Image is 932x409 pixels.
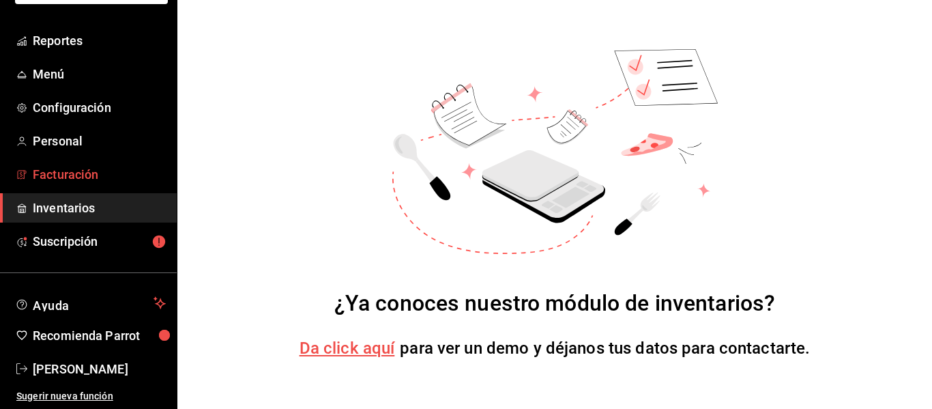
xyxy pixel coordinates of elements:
span: Facturación [33,165,166,184]
div: ¿Ya conoces nuestro módulo de inventarios? [334,287,776,320]
span: Inventarios [33,199,166,217]
span: para ver un demo y déjanos tus datos para contactarte. [400,339,810,358]
span: Ayuda [33,295,148,311]
span: Personal [33,132,166,150]
span: Reportes [33,31,166,50]
span: Sugerir nueva función [16,389,166,404]
span: Recomienda Parrot [33,326,166,345]
span: Menú [33,65,166,83]
span: Suscripción [33,232,166,251]
span: [PERSON_NAME] [33,360,166,378]
a: Da click aquí [300,339,395,358]
span: Configuración [33,98,166,117]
